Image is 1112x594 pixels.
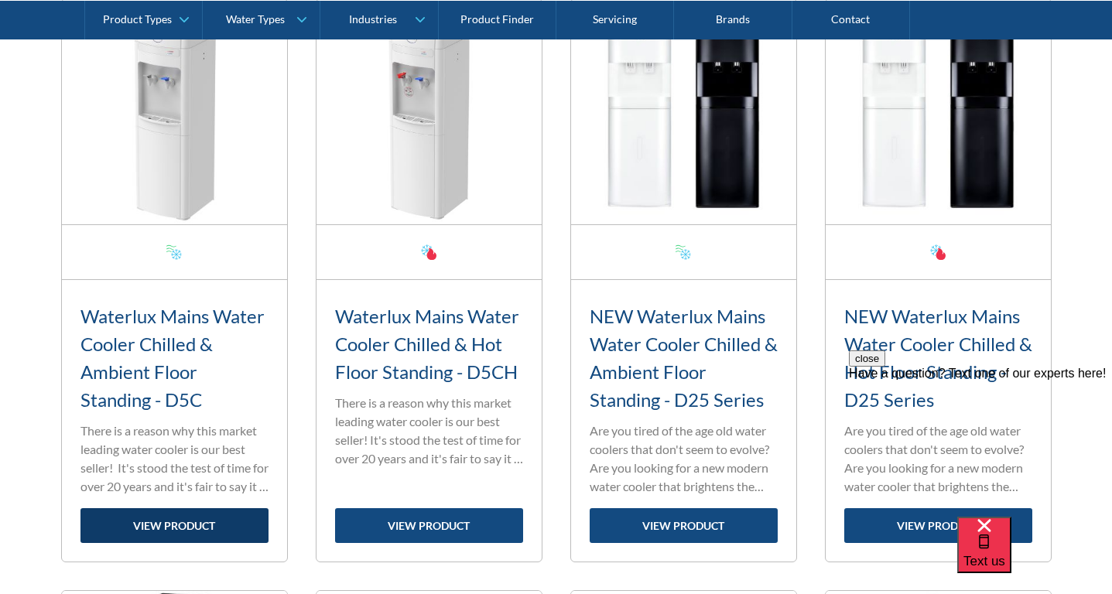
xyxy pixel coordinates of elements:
p: There is a reason why this market leading water cooler is our best seller! It's stood the test of... [335,394,523,468]
h3: NEW Waterlux Mains Water Cooler Chilled & Ambient Floor Standing - D25 Series [590,302,778,414]
h3: NEW Waterlux Mains Water Cooler Chilled & Hot Floor Standing - D25 Series [844,302,1032,414]
div: Industries [349,12,397,26]
p: Are you tired of the age old water coolers that don't seem to evolve? Are you looking for a new m... [844,422,1032,496]
h3: Waterlux Mains Water Cooler Chilled & Ambient Floor Standing - D5C [80,302,269,414]
a: view product [590,508,778,543]
a: view product [335,508,523,543]
div: Product Types [103,12,172,26]
iframe: podium webchat widget bubble [957,517,1112,594]
div: Water Types [226,12,285,26]
iframe: podium webchat widget prompt [849,350,1112,536]
h3: Waterlux Mains Water Cooler Chilled & Hot Floor Standing - D5CH [335,302,523,386]
a: view product [844,508,1032,543]
a: view product [80,508,269,543]
p: Are you tired of the age old water coolers that don't seem to evolve? Are you looking for a new m... [590,422,778,496]
p: There is a reason why this market leading water cooler is our best seller! It's stood the test of... [80,422,269,496]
